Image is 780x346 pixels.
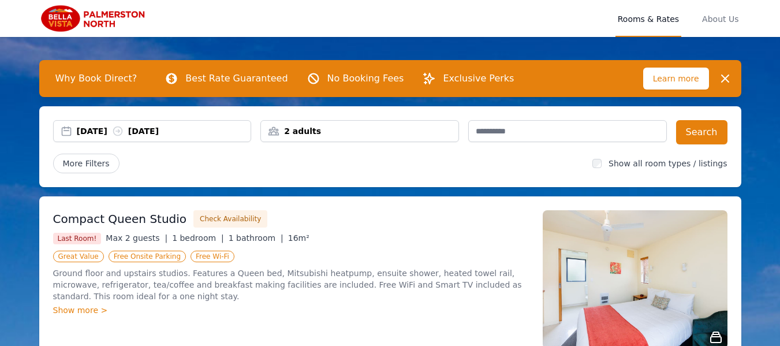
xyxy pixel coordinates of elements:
[443,72,514,85] p: Exclusive Perks
[53,304,529,316] div: Show more >
[109,251,186,262] span: Free Onsite Parking
[643,68,709,90] span: Learn more
[53,251,104,262] span: Great Value
[106,233,167,243] span: Max 2 guests |
[193,210,267,228] button: Check Availability
[288,233,309,243] span: 16m²
[185,72,288,85] p: Best Rate Guaranteed
[46,67,147,90] span: Why Book Direct?
[191,251,234,262] span: Free Wi-Fi
[327,72,404,85] p: No Booking Fees
[53,211,187,227] h3: Compact Queen Studio
[676,120,727,144] button: Search
[53,267,529,302] p: Ground floor and upstairs studios. Features a Queen bed, Mitsubishi heatpump, ensuite shower, hea...
[39,5,150,32] img: Bella Vista Palmerston North
[261,125,458,137] div: 2 adults
[609,159,727,168] label: Show all room types / listings
[53,154,120,173] span: More Filters
[172,233,224,243] span: 1 bedroom |
[229,233,283,243] span: 1 bathroom |
[53,233,102,244] span: Last Room!
[77,125,251,137] div: [DATE] [DATE]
